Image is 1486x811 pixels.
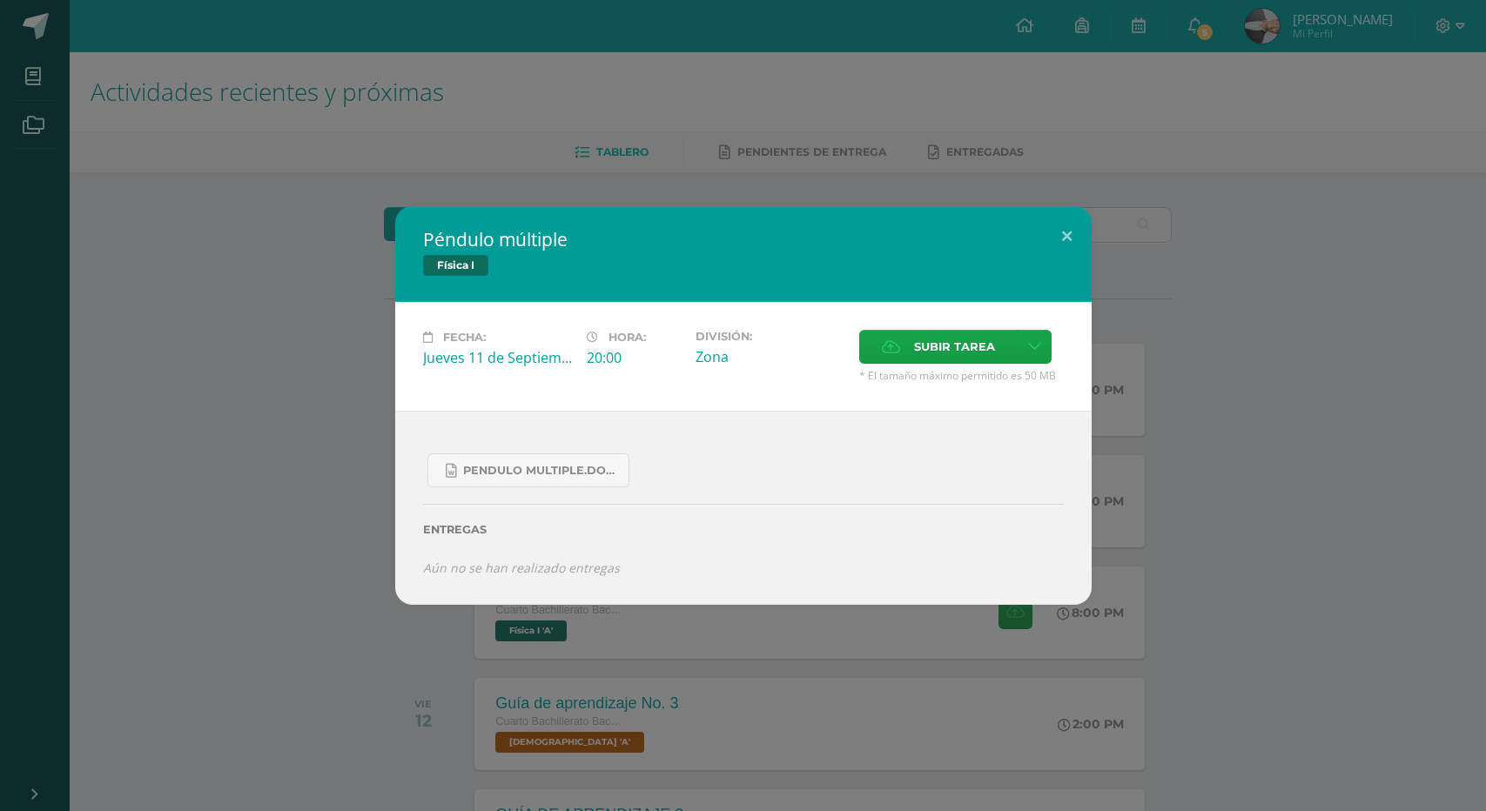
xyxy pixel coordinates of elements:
[423,227,1064,251] h2: Péndulo múltiple
[609,331,646,344] span: Hora:
[423,523,1064,536] label: Entregas
[696,347,845,366] div: Zona
[696,330,845,343] label: División:
[427,453,629,487] a: Pendulo multiple.docx
[859,368,1064,383] span: * El tamaño máximo permitido es 50 MB
[914,331,995,363] span: Subir tarea
[423,560,620,576] i: Aún no se han realizado entregas
[587,348,682,367] div: 20:00
[463,464,620,478] span: Pendulo multiple.docx
[423,348,573,367] div: Jueves 11 de Septiembre
[443,331,486,344] span: Fecha:
[1042,206,1092,265] button: Close (Esc)
[423,255,488,276] span: Física I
